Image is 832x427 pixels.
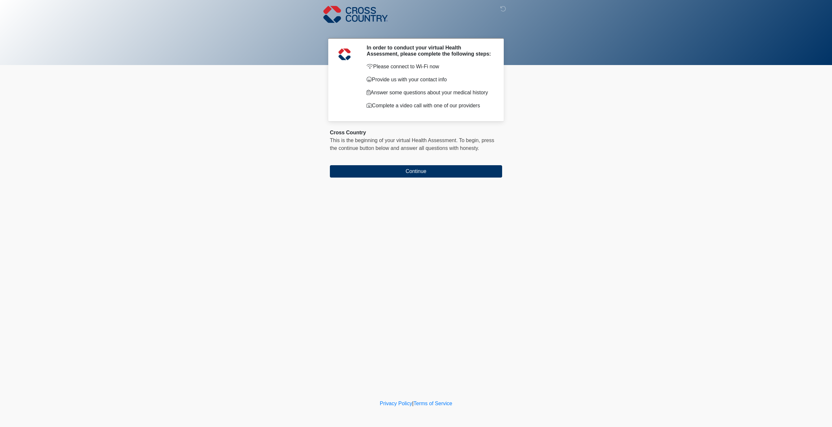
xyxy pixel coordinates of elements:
a: Privacy Policy [380,401,412,406]
p: Answer some questions about your medical history [367,89,492,97]
button: Continue [330,165,502,178]
h1: ‎ ‎ ‎ [325,23,507,35]
p: Complete a video call with one of our providers [367,102,492,110]
p: Please connect to Wi-Fi now [367,63,492,71]
img: Agent Avatar [335,45,354,64]
div: Cross Country [330,129,502,137]
img: Cross Country Logo [323,5,388,24]
a: | [412,401,413,406]
a: Terms of Service [413,401,452,406]
span: This is the beginning of your virtual Health Assessment. ﻿﻿﻿﻿﻿﻿To begin, ﻿﻿﻿﻿﻿﻿﻿﻿﻿﻿﻿﻿﻿﻿﻿﻿﻿﻿press ... [330,138,494,151]
h2: In order to conduct your virtual Health Assessment, please complete the following steps: [367,45,492,57]
p: Provide us with your contact info [367,76,492,84]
